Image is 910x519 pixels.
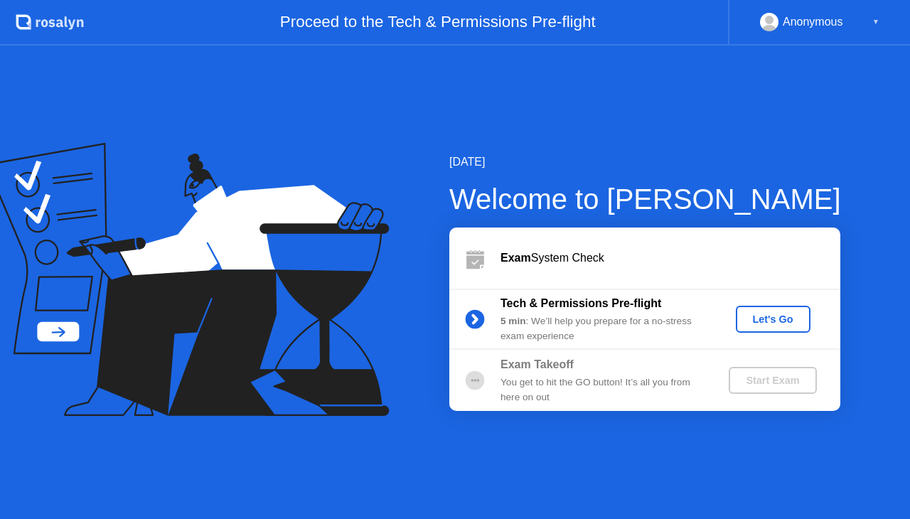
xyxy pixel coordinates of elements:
[742,314,805,325] div: Let's Go
[500,358,574,370] b: Exam Takeoff
[500,250,840,267] div: System Check
[734,375,810,386] div: Start Exam
[872,13,879,31] div: ▼
[729,367,816,394] button: Start Exam
[500,375,705,405] div: You get to hit the GO button! It’s all you from here on out
[736,306,810,333] button: Let's Go
[449,154,841,171] div: [DATE]
[500,316,526,326] b: 5 min
[500,314,705,343] div: : We’ll help you prepare for a no-stress exam experience
[449,178,841,220] div: Welcome to [PERSON_NAME]
[783,13,843,31] div: Anonymous
[500,252,531,264] b: Exam
[500,297,661,309] b: Tech & Permissions Pre-flight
